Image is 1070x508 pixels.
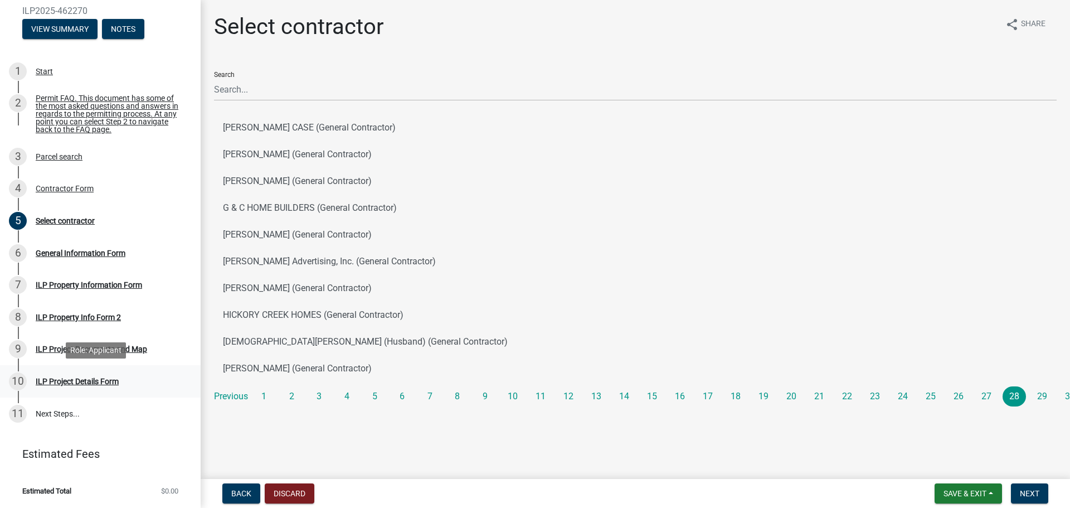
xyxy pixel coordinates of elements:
[9,180,27,197] div: 4
[9,94,27,112] div: 2
[214,221,1057,248] button: [PERSON_NAME] (General Contractor)
[102,19,144,39] button: Notes
[1030,386,1054,407] a: 29
[9,62,27,80] div: 1
[36,67,53,75] div: Start
[501,386,524,407] a: 10
[214,168,1057,195] button: [PERSON_NAME] (General Contractor)
[214,386,248,407] a: Previous
[446,386,469,407] a: 8
[752,386,775,407] a: 19
[1005,18,1019,31] i: share
[214,78,1057,101] input: Search...
[780,386,803,407] a: 20
[9,372,27,390] div: 10
[214,386,1057,407] nav: Page navigation
[935,483,1002,504] button: Save & Exit
[585,386,608,407] a: 13
[36,185,94,192] div: Contractor Form
[22,19,98,39] button: View Summary
[22,487,71,495] span: Estimated Total
[214,114,1057,141] button: [PERSON_NAME] CASE (General Contractor)
[222,483,260,504] button: Back
[9,276,27,294] div: 7
[919,386,942,407] a: 25
[214,328,1057,355] button: [DEMOGRAPHIC_DATA][PERSON_NAME] (Husband) (General Contractor)
[9,405,27,423] div: 11
[947,386,970,407] a: 26
[808,386,831,407] a: 21
[363,386,386,407] a: 5
[335,386,359,407] a: 4
[640,386,664,407] a: 15
[863,386,887,407] a: 23
[474,386,497,407] a: 9
[36,249,125,257] div: General Information Form
[214,355,1057,382] button: [PERSON_NAME] (General Contractor)
[557,386,580,407] a: 12
[22,6,178,16] span: ILP2025-462270
[529,386,552,407] a: 11
[891,386,915,407] a: 24
[943,489,986,498] span: Save & Exit
[835,386,859,407] a: 22
[36,313,121,321] div: ILP Property Info Form 2
[9,308,27,326] div: 8
[9,148,27,166] div: 3
[214,195,1057,221] button: G & C HOME BUILDERS (General Contractor)
[9,443,183,465] a: Estimated Fees
[9,244,27,262] div: 6
[231,489,251,498] span: Back
[9,340,27,358] div: 9
[996,13,1054,35] button: shareShare
[696,386,719,407] a: 17
[9,212,27,230] div: 5
[36,217,95,225] div: Select contractor
[1011,483,1048,504] button: Next
[252,386,276,407] a: 1
[36,153,82,161] div: Parcel search
[668,386,692,407] a: 16
[214,302,1057,328] button: HICKORY CREEK HOMES (General Contractor)
[1003,386,1026,407] a: 28
[308,386,331,407] a: 3
[612,386,636,407] a: 14
[214,248,1057,275] button: [PERSON_NAME] Advertising, Inc. (General Contractor)
[22,25,98,34] wm-modal-confirm: Summary
[1021,18,1045,31] span: Share
[161,487,178,495] span: $0.00
[102,25,144,34] wm-modal-confirm: Notes
[1020,489,1039,498] span: Next
[214,275,1057,302] button: [PERSON_NAME] (General Contractor)
[975,386,998,407] a: 27
[66,342,126,359] div: Role: Applicant
[36,378,119,385] div: ILP Project Details Form
[36,94,183,133] div: Permit FAQ. This document has some of the most asked questions and answers in regards to the perm...
[724,386,747,407] a: 18
[214,13,384,40] h1: Select contractor
[36,345,147,353] div: ILP Project Documents and Map
[391,386,414,407] a: 6
[419,386,442,407] a: 7
[214,141,1057,168] button: [PERSON_NAME] (General Contractor)
[36,281,142,289] div: ILP Property Information Form
[265,483,314,504] button: Discard
[280,386,304,407] a: 2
